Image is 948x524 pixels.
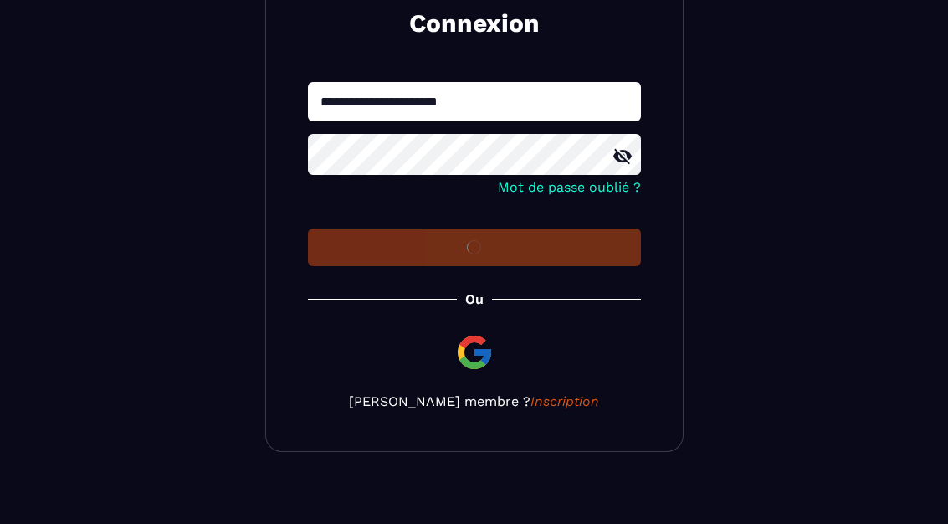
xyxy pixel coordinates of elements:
a: Inscription [530,393,599,409]
h2: Connexion [328,7,621,40]
p: Ou [465,291,484,307]
p: [PERSON_NAME] membre ? [308,393,641,409]
a: Mot de passe oublié ? [498,179,641,195]
img: google [454,332,494,372]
